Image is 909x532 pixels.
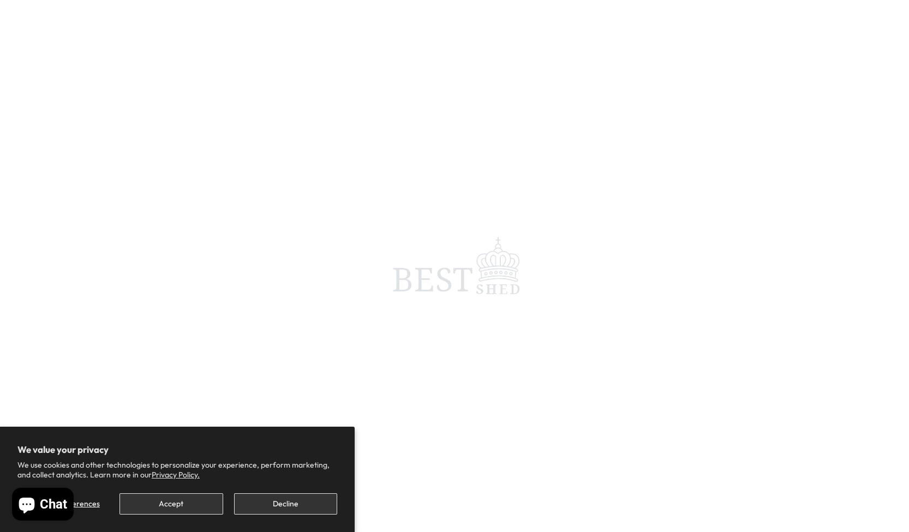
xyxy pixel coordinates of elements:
[152,470,200,480] a: Privacy Policy.
[17,444,337,455] h2: We value your privacy
[234,493,337,515] button: Decline
[119,493,223,515] button: Accept
[17,460,337,480] p: We use cookies and other technologies to personalize your experience, perform marketing, and coll...
[9,488,77,523] inbox-online-store-chat: Shopify online store chat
